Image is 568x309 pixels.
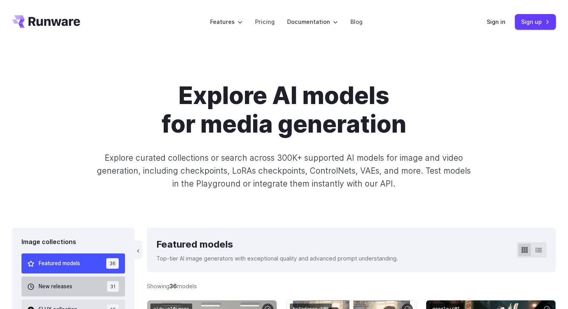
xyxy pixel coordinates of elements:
label: Documentation [287,17,338,26]
h1: Explore AI models for media generation [66,81,502,139]
span: 31 [107,281,119,292]
strong: 36 [170,283,177,289]
label: Features [210,17,243,26]
button: New releases 31 [21,277,125,296]
div: Image collections [21,237,125,247]
button: ‹ [134,241,142,259]
a: Blog [350,17,363,26]
a: Sign in [487,17,505,26]
span: Featured models [39,259,80,268]
button: Featured models 36 [21,253,125,273]
div: Featured models [156,237,398,252]
a: Pricing [255,17,275,26]
span: 36 [106,258,119,269]
p: Explore curated collections or search across 300K+ supported AI models for image and video genera... [94,151,474,190]
a: Go to / [12,15,80,28]
span: New releases [39,282,72,291]
p: Top-tier AI image generators with exceptional quality and advanced prompt understanding. [156,254,398,263]
a: Sign up [515,14,556,29]
div: Showing models [147,282,197,291]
